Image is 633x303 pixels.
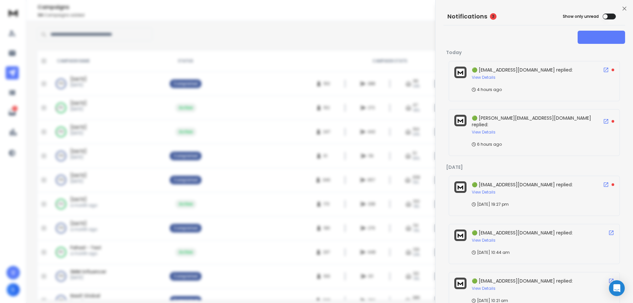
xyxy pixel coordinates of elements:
[446,49,622,56] p: Today
[609,280,625,296] div: Open Intercom Messenger
[578,31,625,44] button: Mark all as read
[456,231,465,239] img: logo
[472,67,573,73] span: 🟢 [EMAIL_ADDRESS][DOMAIN_NAME] replied:
[472,75,496,80] button: View Details
[472,286,496,291] button: View Details
[490,13,497,20] span: 3
[472,202,509,207] p: [DATE] 19:27 pm
[456,183,465,191] img: logo
[472,115,591,128] span: 🟢 [PERSON_NAME][EMAIL_ADDRESS][DOMAIN_NAME] replied:
[472,181,573,188] span: 🟢 [EMAIL_ADDRESS][DOMAIN_NAME] replied:
[563,14,599,19] label: Show only unread
[472,190,496,195] button: View Details
[472,250,510,255] p: [DATE] 10:44 am
[456,280,465,287] img: logo
[472,87,502,92] p: 4 hours ago
[447,12,487,21] h3: Notifications
[472,130,496,135] button: View Details
[472,229,573,236] span: 🟢 [EMAIL_ADDRESS][DOMAIN_NAME] replied:
[472,238,496,243] button: View Details
[456,117,465,124] img: logo
[472,142,502,147] p: 6 hours ago
[446,164,622,170] p: [DATE]
[456,69,465,76] img: logo
[472,278,573,284] span: 🟢 [EMAIL_ADDRESS][DOMAIN_NAME] replied:
[586,35,617,40] span: Mark all as read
